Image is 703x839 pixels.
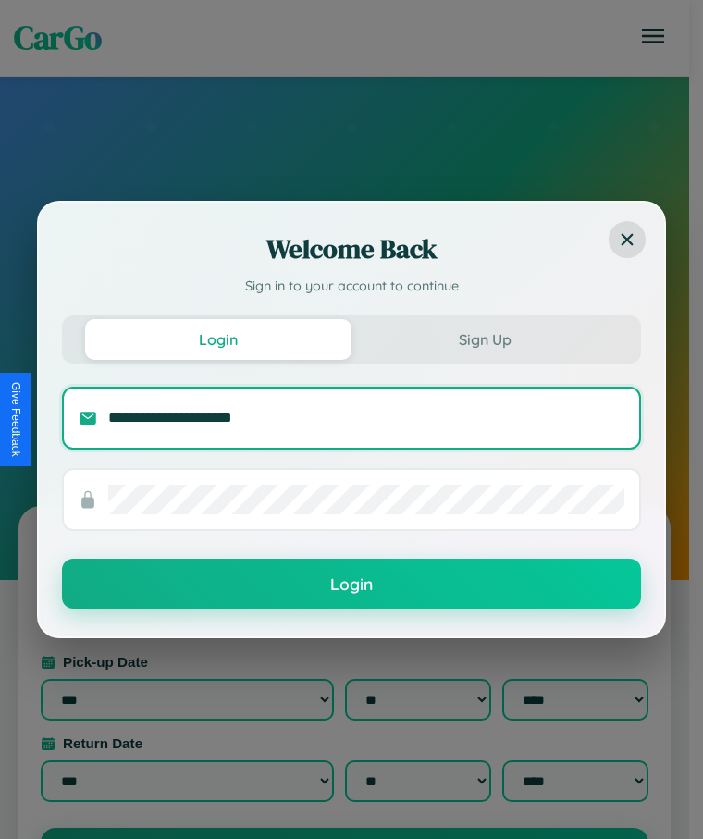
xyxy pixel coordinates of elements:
[9,382,22,457] div: Give Feedback
[62,277,641,297] p: Sign in to your account to continue
[351,319,618,360] button: Sign Up
[85,319,351,360] button: Login
[62,559,641,609] button: Login
[62,230,641,267] h2: Welcome Back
